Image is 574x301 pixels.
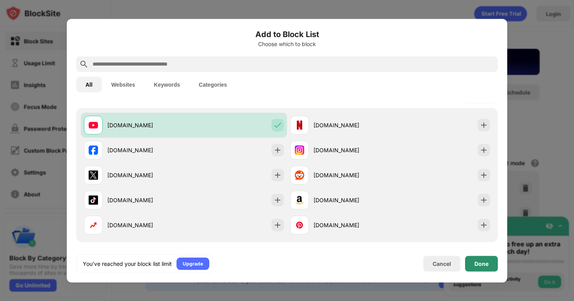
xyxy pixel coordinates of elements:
div: [DOMAIN_NAME] [107,221,184,229]
img: favicons [295,220,304,230]
div: [DOMAIN_NAME] [107,196,184,204]
div: Upgrade [183,260,203,267]
div: [DOMAIN_NAME] [314,121,390,129]
img: favicons [295,145,304,155]
div: [DOMAIN_NAME] [314,171,390,179]
button: Keywords [144,77,189,92]
div: [DOMAIN_NAME] [314,146,390,154]
div: [DOMAIN_NAME] [107,121,184,129]
div: Choose which to block [76,41,498,47]
div: Cancel [433,260,451,267]
button: All [76,77,102,92]
img: favicons [89,170,98,180]
img: favicons [295,195,304,205]
img: favicons [89,195,98,205]
img: search.svg [79,59,89,69]
div: [DOMAIN_NAME] [314,221,390,229]
div: [DOMAIN_NAME] [107,171,184,179]
img: favicons [89,145,98,155]
img: favicons [295,120,304,130]
button: Categories [189,77,236,92]
img: favicons [89,120,98,130]
img: favicons [295,170,304,180]
div: Done [474,260,488,267]
h6: Add to Block List [76,28,498,40]
div: [DOMAIN_NAME] [314,196,390,204]
div: [DOMAIN_NAME] [107,146,184,154]
div: You’ve reached your block list limit [83,260,172,267]
button: Websites [102,77,144,92]
img: favicons [89,220,98,230]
